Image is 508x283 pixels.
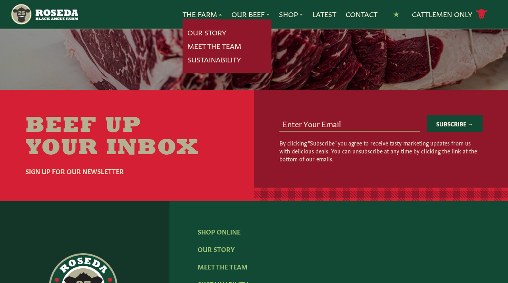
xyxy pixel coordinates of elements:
[231,9,269,19] a: Our Beef
[198,244,235,253] a: Our Story
[25,166,229,176] h6: Sign Up For Our Newsletter
[346,9,377,19] a: Contact
[198,227,241,236] a: Shop Online
[312,9,336,19] a: Latest
[187,27,226,38] a: Our Story
[187,41,241,51] a: Meet The Team
[183,9,222,19] a: The Farm
[279,116,420,131] input: Enter Your Email
[279,9,303,19] a: Shop
[25,115,229,160] h2: Beef Up Your Inbox
[10,3,78,25] img: https://roseda.com/wp-content/uploads/2021/05/roseda-25-header.png
[412,8,488,21] a: Cattlemen Only
[198,262,248,271] a: Meet The Team
[279,139,483,163] p: By clicking "Subscribe" you agree to receive tasty marketing updates from us with delicious deals...
[427,115,483,132] button: Subscribe →
[187,54,241,65] a: Sustainability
